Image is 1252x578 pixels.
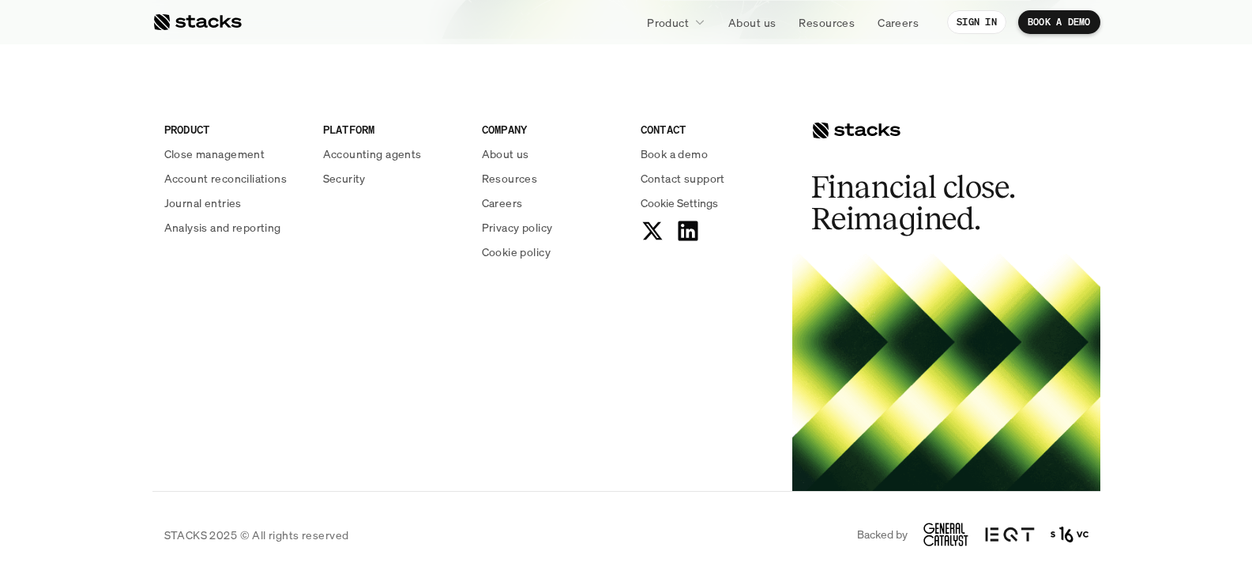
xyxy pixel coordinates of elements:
a: Accounting agents [323,145,463,162]
p: Privacy policy [482,219,553,236]
a: SIGN IN [947,10,1006,34]
p: COMPANY [482,121,622,138]
p: PRODUCT [164,121,304,138]
a: Analysis and reporting [164,219,304,236]
button: Cookie Trigger [641,195,718,211]
a: Account reconciliations [164,170,304,187]
p: Backed by [857,528,908,542]
p: Journal entries [164,195,242,211]
p: PLATFORM [323,121,463,138]
a: Careers [482,195,622,211]
p: Accounting agents [323,145,422,162]
p: Book a demo [641,145,709,162]
p: About us [482,145,529,162]
a: Resources [482,170,622,187]
a: About us [482,145,622,162]
a: Privacy policy [482,219,622,236]
p: CONTACT [641,121,780,138]
a: Privacy Policy [186,301,256,312]
a: Security [323,170,463,187]
a: Resources [789,8,864,36]
p: Cookie policy [482,244,551,260]
p: Analysis and reporting [164,219,281,236]
p: SIGN IN [957,17,997,28]
p: Contact support [641,170,725,187]
a: Journal entries [164,195,304,211]
p: BOOK A DEMO [1028,17,1091,28]
p: Security [323,170,366,187]
p: About us [728,14,776,31]
p: Close management [164,145,265,162]
span: Cookie Settings [641,195,718,211]
h2: Financial close. Reimagined. [811,172,1048,235]
p: Account reconciliations [164,170,288,187]
a: Cookie policy [482,244,622,260]
a: Close management [164,145,304,162]
a: Careers [868,8,928,36]
a: Contact support [641,170,780,187]
p: Resources [799,14,855,31]
p: Careers [878,14,919,31]
a: About us [719,8,785,36]
p: STACKS 2025 © All rights reserved [164,527,349,543]
a: BOOK A DEMO [1018,10,1100,34]
p: Careers [482,195,523,211]
p: Product [647,14,689,31]
a: Book a demo [641,145,780,162]
p: Resources [482,170,538,187]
